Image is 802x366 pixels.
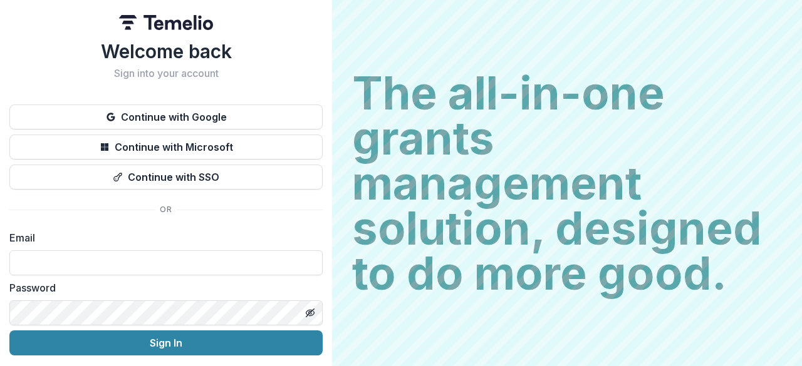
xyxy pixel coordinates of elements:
[9,104,323,130] button: Continue with Google
[9,230,315,245] label: Email
[9,330,323,355] button: Sign In
[9,165,323,190] button: Continue with SSO
[300,303,320,323] button: Toggle password visibility
[9,280,315,295] label: Password
[9,68,323,79] h2: Sign into your account
[9,40,323,63] h1: Welcome back
[9,135,323,160] button: Continue with Microsoft
[119,15,213,30] img: Temelio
